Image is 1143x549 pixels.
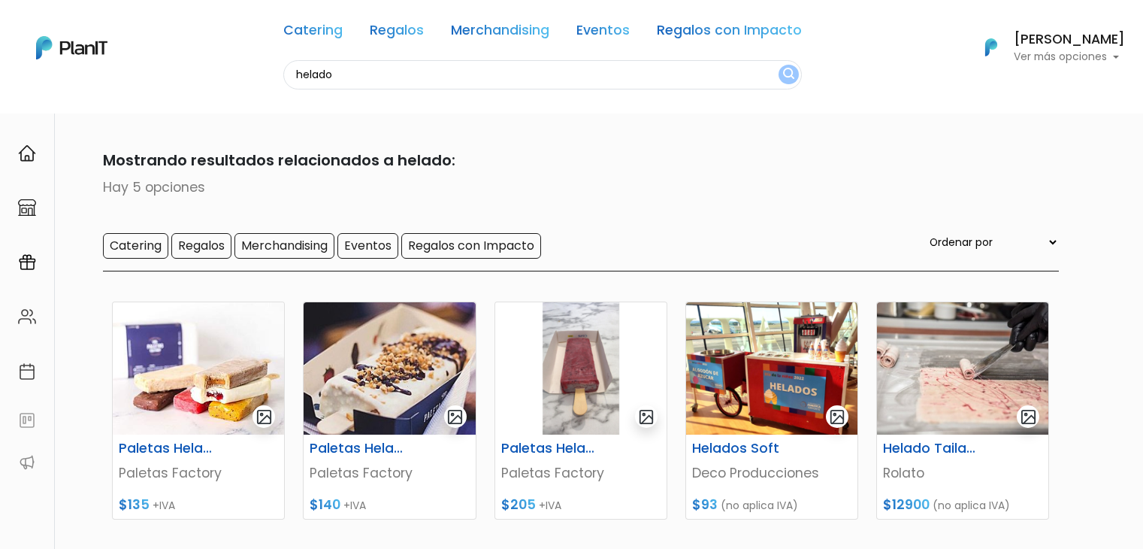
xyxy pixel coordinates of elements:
img: thumb_Deco_helados.png [686,302,857,435]
p: Paletas Factory [119,463,278,483]
img: thumb_WhatsApp_Image_2021-10-12_at_12.53.59_PM.jpeg [113,302,284,435]
input: Eventos [337,233,398,259]
img: search_button-432b6d5273f82d61273b3651a40e1bd1b912527efae98b1b7a1b2c0702e16a8d.svg [783,68,794,82]
span: $12900 [883,496,930,514]
a: gallery-light Paletas Heladas con Topping Paletas Factory $140 +IVA [303,302,476,520]
img: campaigns-02234683943229c281be62815700db0a1741e53638e28bf9629b52c665b00959.svg [18,253,36,271]
img: PlanIt Logo [36,36,107,59]
p: Paletas Factory [501,463,661,483]
img: PlanIt Logo [975,31,1008,64]
a: gallery-light Helados Soft Deco Producciones $93 (no aplica IVA) [685,302,858,520]
img: thumb_portada_paletas.jpeg [304,302,475,435]
a: Regalos [370,24,424,42]
span: +IVA [539,498,561,513]
input: Regalos [171,233,231,259]
p: Ver más opciones [1014,52,1125,62]
p: Hay 5 opciones [85,177,1059,197]
img: gallery-light [256,408,273,426]
img: gallery-light [829,408,846,426]
a: gallery-light Helado Tailandés Rolato $12900 (no aplica IVA) [876,302,1049,520]
span: $135 [119,496,150,514]
input: Catering [103,233,168,259]
p: Mostrando resultados relacionados a helado: [85,149,1059,171]
span: $205 [501,496,536,514]
img: home-e721727adea9d79c4d83392d1f703f7f8bce08238fde08b1acbfd93340b81755.svg [18,144,36,162]
a: Eventos [576,24,630,42]
a: gallery-light Paletas Heladas personalizadas Paletas Factory $205 +IVA [494,302,667,520]
img: marketplace-4ceaa7011d94191e9ded77b95e3339b90024bf715f7c57f8cf31f2d8c509eaba.svg [18,199,36,217]
p: Rolato [883,463,1042,483]
h6: Paletas Heladas con Topping [301,441,419,456]
p: Paletas Factory [310,463,469,483]
img: feedback-78b5a0c8f98aac82b08bfc38622c3050aee476f2c9584af64705fc4e61158814.svg [18,411,36,429]
p: Deco Producciones [692,463,851,483]
h6: Paletas Heladas personalizadas [492,441,611,456]
a: gallery-light Paletas Heladas Simple Paletas Factory $135 +IVA [112,302,285,520]
span: $140 [310,496,340,514]
span: $93 [692,496,718,514]
img: people-662611757002400ad9ed0e3c099ab2801c6687ba6c219adb57efc949bc21e19d.svg [18,308,36,326]
img: gallery-light [1020,408,1037,426]
span: +IVA [153,498,175,513]
img: thumb_Dise%C3%B1o_sin_t%C3%ADtulo_-_2024-11-28T154437.148.png [495,302,667,435]
span: (no aplica IVA) [721,498,798,513]
img: partners-52edf745621dab592f3b2c58e3bca9d71375a7ef29c3b500c9f145b62cc070d4.svg [18,453,36,472]
h6: Paletas Heladas Simple [110,441,228,456]
a: Merchandising [451,24,549,42]
img: gallery-light [638,408,655,426]
a: Regalos con Impacto [657,24,802,42]
h6: Helados Soft [683,441,802,456]
h6: Helado Tailandés [874,441,993,456]
h6: [PERSON_NAME] [1014,33,1125,47]
a: Catering [283,24,343,42]
span: (no aplica IVA) [933,498,1010,513]
img: gallery-light [446,408,464,426]
span: +IVA [343,498,366,513]
img: calendar-87d922413cdce8b2cf7b7f5f62616a5cf9e4887200fb71536465627b3292af00.svg [18,362,36,381]
button: PlanIt Logo [PERSON_NAME] Ver más opciones [966,28,1125,67]
img: thumb_WhatsApp_Image_2023-01-24_at_17.20.26.jpeg [877,302,1048,435]
input: Merchandising [234,233,334,259]
input: Regalos con Impacto [401,233,541,259]
input: Buscá regalos, desayunos, y más [283,60,802,89]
